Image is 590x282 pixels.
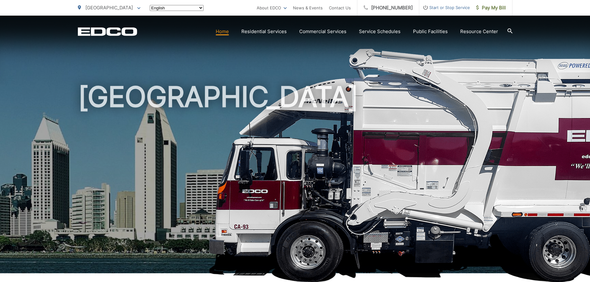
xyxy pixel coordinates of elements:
h1: [GEOGRAPHIC_DATA] [78,81,512,279]
a: Public Facilities [413,28,448,35]
a: Contact Us [329,4,351,12]
span: [GEOGRAPHIC_DATA] [85,5,133,11]
a: About EDCO [257,4,287,12]
select: Select a language [150,5,204,11]
span: Pay My Bill [476,4,506,12]
a: News & Events [293,4,323,12]
a: Resource Center [460,28,498,35]
a: EDCD logo. Return to the homepage. [78,27,137,36]
a: Service Schedules [359,28,401,35]
a: Home [216,28,229,35]
a: Residential Services [241,28,287,35]
a: Commercial Services [299,28,346,35]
